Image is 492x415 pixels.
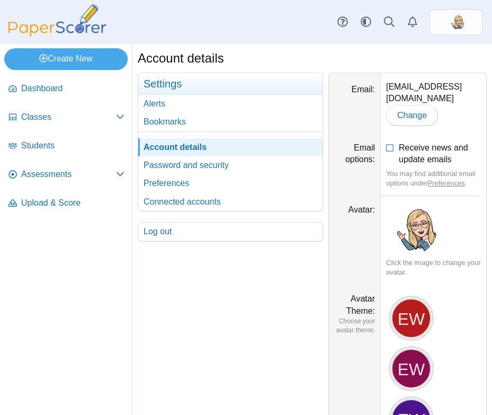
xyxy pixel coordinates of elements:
[4,48,128,69] a: Create New
[138,156,323,174] a: Password and security
[381,73,486,134] dd: [EMAIL_ADDRESS][DOMAIN_NAME]
[448,14,464,31] img: ps.zKYLFpFWctilUouI
[4,134,129,159] a: Students
[399,143,468,164] span: Receive news and update emails
[334,317,375,335] dfn: Choose your avatar theme.
[138,174,323,192] a: Preferences
[4,29,110,38] a: PaperScorer
[430,10,482,35] a: ps.zKYLFpFWctilUouI
[386,169,481,188] div: You may find additional email options under .
[391,298,431,338] div: EW
[21,111,116,123] span: Classes
[138,73,323,95] h3: Settings
[348,205,375,214] label: Avatar
[352,85,375,94] label: Email
[138,193,323,211] a: Connected accounts
[386,105,438,126] a: Change
[138,95,323,113] a: Alerts
[448,14,464,31] span: Emily Wasley
[386,204,437,255] img: ps.zKYLFpFWctilUouI
[386,258,481,277] div: Click the image to change your avatar.
[138,223,323,241] a: Log out
[401,11,424,34] a: Alerts
[345,143,375,164] label: Email options
[4,4,110,37] img: PaperScorer
[397,111,427,120] span: Change
[346,294,375,315] label: Avatar Theme
[21,169,116,180] span: Assessments
[4,162,129,188] a: Assessments
[4,76,129,102] a: Dashboard
[21,83,124,94] span: Dashboard
[21,140,124,152] span: Students
[428,179,465,187] a: Preferences
[391,349,431,388] div: EW
[138,113,323,131] a: Bookmarks
[138,49,224,67] h1: Account details
[138,138,323,156] a: Account details
[4,191,129,216] a: Upload & Score
[21,197,124,209] span: Upload & Score
[4,105,129,130] a: Classes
